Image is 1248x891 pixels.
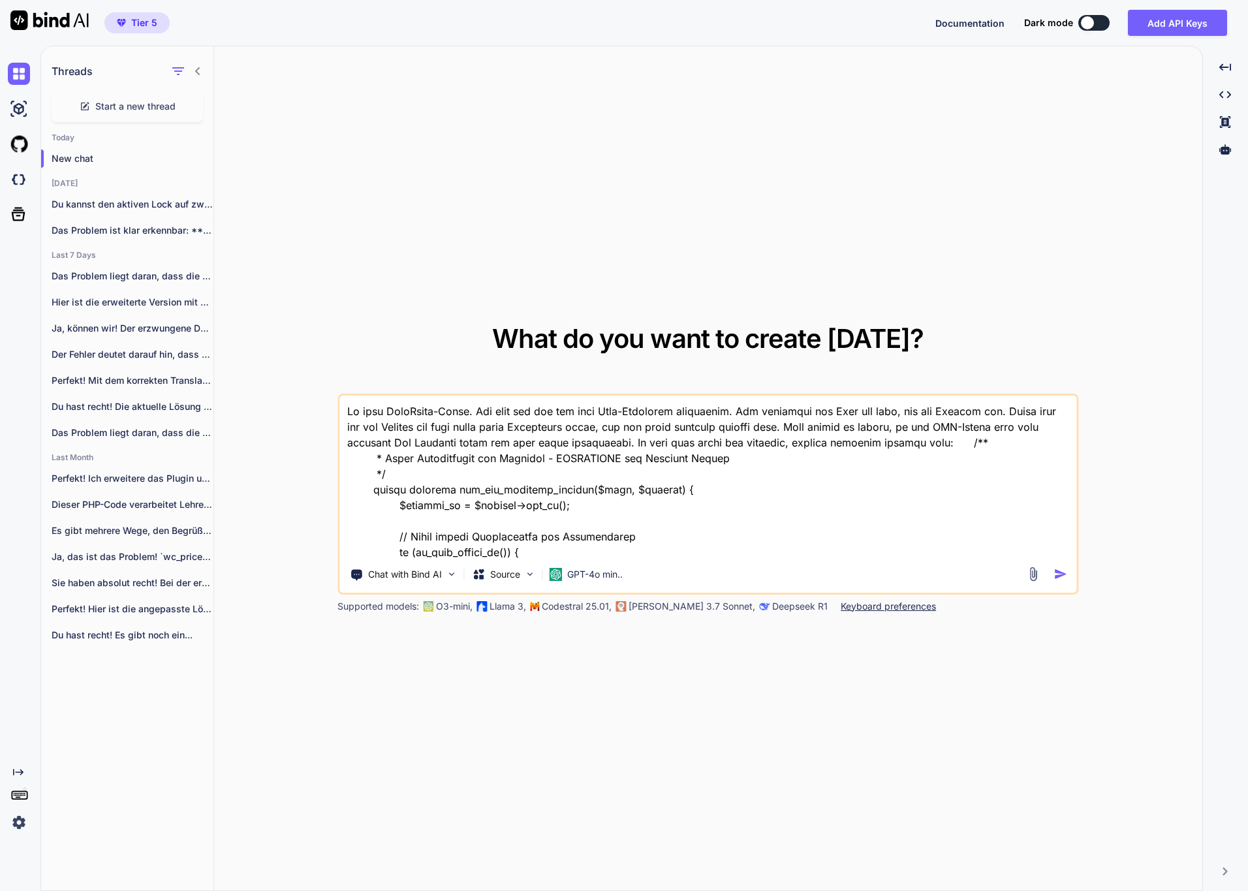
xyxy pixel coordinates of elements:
img: githubLight [8,133,30,155]
p: Perfekt! Ich erweitere das Plugin um ein... [52,472,213,485]
img: attachment [1025,567,1040,582]
button: Documentation [935,16,1005,30]
h2: Last 7 Days [41,250,213,260]
img: Bind AI [10,10,89,30]
img: chat [8,63,30,85]
p: Du hast recht! Die aktuelle Lösung ändert... [52,400,213,413]
span: Tier 5 [131,16,157,29]
p: Dieser PHP-Code verarbeitet Lehrer-Daten aus einem Stundenplan.... [52,498,213,511]
p: Du hast recht! Es gibt noch ein... [52,629,213,642]
p: Es gibt mehrere Wege, den Begrüßungstext im... [52,524,213,537]
p: Das Problem ist klar erkennbar: **Es laufen... [52,224,213,237]
p: Chat with Bind AI [368,568,442,581]
p: Ja, das ist das Problem! `wc_price()` formatiert... [52,550,213,563]
span: Dark mode [1024,16,1073,29]
img: darkCloudIdeIcon [8,168,30,191]
h1: Threads [52,63,93,79]
p: Keyboard preferences [841,600,936,613]
img: Mistral-AI [530,602,539,611]
img: ai-studio [8,98,30,120]
p: Du kannst den aktiven Lock auf zwei... [52,198,213,211]
p: Der Fehler deutet darauf hin, dass beim... [52,348,213,361]
p: [PERSON_NAME] 3.7 Sonnet, [629,600,755,613]
span: Start a new thread [95,100,176,113]
p: Hier ist die erweiterte Version mit Bildexistenz-Prüfung:... [52,296,213,309]
textarea: Lo ipsu DoloRsita-Conse. Adi elit sed doe tem inci Utla-Etdolorem aliquaenim. Adm veniamqui nos E... [339,396,1076,557]
img: Llama2 [476,601,487,612]
button: Add API Keys [1128,10,1227,36]
img: GPT-4o mini [549,568,562,581]
img: Pick Tools [446,569,457,580]
p: Sie haben absolut recht! Bei der ersten... [52,576,213,589]
p: Deepseek R1 [772,600,828,613]
p: Codestral 25.01, [542,600,612,613]
p: Llama 3, [490,600,526,613]
h2: Last Month [41,452,213,463]
p: GPT-4o min.. [567,568,623,581]
p: O3-mini, [436,600,473,613]
p: Das Problem liegt daran, dass die Download-URL... [52,270,213,283]
p: Source [490,568,520,581]
h2: Today [41,133,213,143]
p: Das Problem liegt daran, dass die `get_field()`... [52,426,213,439]
span: What do you want to create [DATE]? [492,322,924,354]
p: Ja, können wir! Der erzwungene Download kann... [52,322,213,335]
p: Supported models: [337,600,419,613]
span: Documentation [935,18,1005,29]
button: premiumTier 5 [104,12,170,33]
img: claude [616,601,626,612]
p: Perfekt! Mit dem korrekten TranslatePress URL-Converter können... [52,374,213,387]
p: New chat [52,152,213,165]
img: settings [8,811,30,834]
img: GPT-4 [423,601,433,612]
img: premium [117,19,126,27]
img: Pick Models [524,569,535,580]
p: Perfekt! Hier ist die angepasste Lösung mit... [52,602,213,616]
img: icon [1053,567,1067,581]
img: claude [759,601,770,612]
h2: [DATE] [41,178,213,189]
